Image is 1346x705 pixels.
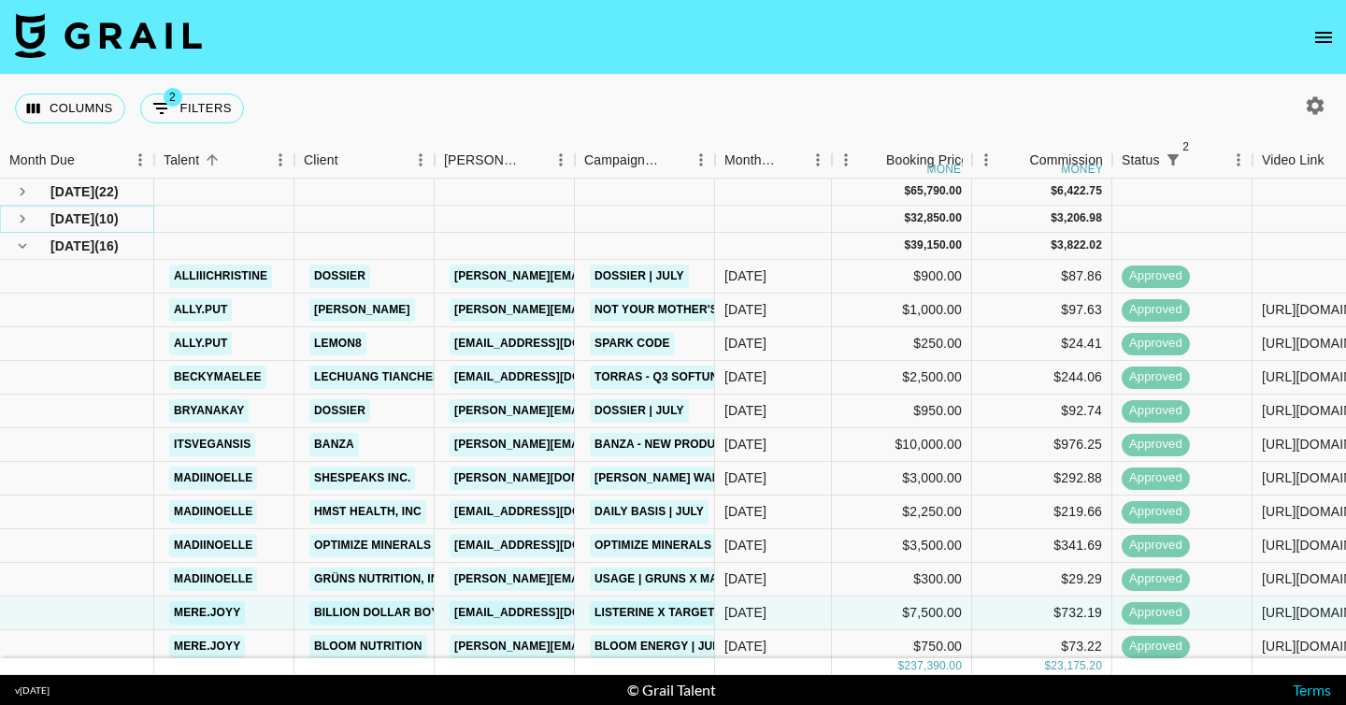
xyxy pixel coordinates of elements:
button: Menu [126,146,154,174]
span: approved [1122,368,1190,386]
a: beckymaelee [169,366,266,389]
a: Listerine x Target | Watermlon Mint [590,601,834,625]
span: approved [1122,469,1190,487]
button: Sort [860,147,886,173]
div: $73.22 [972,630,1112,664]
div: Jul '25 [724,334,766,352]
a: [PERSON_NAME][EMAIL_ADDRESS][PERSON_NAME][DOMAIN_NAME] [450,433,851,456]
div: Commission [1029,142,1103,179]
div: Jul '25 [724,367,766,386]
div: $341.69 [972,529,1112,563]
div: 237,390.00 [904,658,962,674]
button: Show filters [1160,147,1186,173]
a: Billion Dollar Boy US [309,601,463,625]
div: 32,850.00 [910,210,962,226]
div: Jul '25 [724,435,766,453]
a: [EMAIL_ADDRESS][DOMAIN_NAME] [450,332,659,355]
a: Bloom Energy | July [590,635,731,658]
a: Banza [309,433,359,456]
div: $244.06 [972,361,1112,395]
span: approved [1122,537,1190,554]
a: Bloom Nutrition [309,635,427,658]
div: money [1061,164,1103,175]
span: approved [1122,301,1190,319]
a: madiinoelle [169,500,257,524]
div: $29.29 [972,563,1112,597]
div: Month Due [715,142,832,179]
a: [PERSON_NAME][EMAIL_ADDRESS][PERSON_NAME][DOMAIN_NAME] [450,568,851,591]
div: Jul '25 [724,502,766,521]
div: Month Due [9,142,75,179]
div: $ [1051,210,1057,226]
div: Jul '25 [724,637,766,655]
span: ( 16 ) [94,237,119,255]
a: [EMAIL_ADDRESS][DOMAIN_NAME] [450,366,659,389]
button: Select columns [15,94,125,123]
a: Banza - New Product Launch [590,433,787,456]
div: 3,206.98 [1057,210,1102,226]
a: Dossier | July [590,399,689,423]
div: $7,500.00 [832,597,972,630]
a: Not Your Mother's | Curl Oil [590,298,786,322]
a: [EMAIL_ADDRESS][DOMAIN_NAME] [450,500,659,524]
div: $900.00 [832,260,972,294]
div: $ [1051,183,1057,199]
button: Sort [1003,147,1029,173]
a: ally.put [169,332,232,355]
div: $24.41 [972,327,1112,361]
div: Status [1112,142,1253,179]
a: alliiichristine [169,265,272,288]
span: 2 [164,88,182,107]
div: Video Link [1262,142,1325,179]
div: Jul '25 [724,300,766,319]
a: Lechuang Tiancheng Technology ([GEOGRAPHIC_DATA]) Co. Limited [309,366,744,389]
div: $219.66 [972,496,1112,529]
a: Grüns Nutrition, Inc. [309,568,455,591]
button: Show filters [140,94,244,123]
div: 6,422.75 [1057,183,1102,199]
div: $1,000.00 [832,294,972,327]
a: [EMAIL_ADDRESS][DOMAIN_NAME] [450,601,659,625]
div: $97.63 [972,294,1112,327]
div: $92.74 [972,395,1112,428]
button: see children [9,179,36,205]
button: see children [9,206,36,232]
a: Terms [1293,681,1331,698]
div: $732.19 [972,597,1112,630]
button: Sort [338,147,365,173]
div: $250.00 [832,327,972,361]
a: Dossier [309,265,370,288]
div: 23,175.20 [1051,658,1102,674]
span: approved [1122,638,1190,655]
a: Torras - Q3 Softune [590,366,731,389]
div: $ [1051,237,1057,253]
a: [PERSON_NAME] [309,298,415,322]
a: LEMON8 [309,332,366,355]
div: Jul '25 [724,603,766,622]
a: Dossier | July [590,265,689,288]
div: $87.86 [972,260,1112,294]
span: approved [1122,436,1190,453]
button: Menu [972,146,1000,174]
a: itsvegansis [169,433,255,456]
div: 39,150.00 [910,237,962,253]
span: ( 22 ) [94,182,119,201]
span: ( 10 ) [94,209,119,228]
span: 2 [1177,137,1196,156]
div: Client [294,142,435,179]
a: HMST Health, INC [309,500,426,524]
div: $ [904,210,910,226]
div: $2,250.00 [832,496,972,529]
a: [PERSON_NAME] Walmart | Summer Shave [590,467,859,490]
div: Talent [164,142,199,179]
div: 2 active filters [1160,147,1186,173]
div: Client [304,142,338,179]
a: [PERSON_NAME][EMAIL_ADDRESS][DOMAIN_NAME] [450,399,754,423]
button: open drawer [1305,19,1342,56]
a: [EMAIL_ADDRESS][DOMAIN_NAME] [450,534,659,557]
img: Grail Talent [15,13,202,58]
div: $950.00 [832,395,972,428]
div: Jul '25 [724,468,766,487]
button: Menu [547,146,575,174]
a: mere.joyy [169,635,245,658]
